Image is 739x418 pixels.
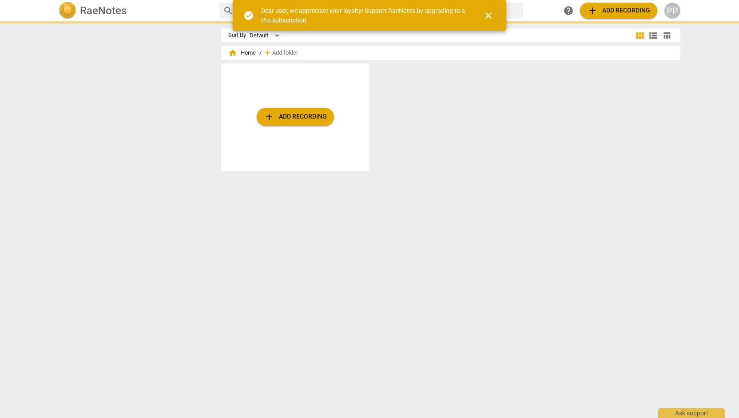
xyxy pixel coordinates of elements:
h2: RaeNotes [80,4,127,17]
button: Table view [660,29,673,42]
span: table_chart [663,31,671,40]
a: Pro subscription [261,16,306,24]
span: / [259,50,262,56]
button: Tile view [633,29,647,42]
img: Logo [59,2,76,20]
span: check_circle [243,10,254,21]
span: Add folder [272,50,298,56]
button: Upload [580,3,657,19]
button: Close [478,5,499,26]
span: view_module [635,30,645,41]
span: Add recording [587,5,650,16]
span: add [587,5,598,16]
button: List view [647,29,660,42]
span: Home [228,48,256,57]
div: Dear user, we appreciate your loyalty! Support RaeNotes by upgrading to a [261,6,467,24]
span: help [563,5,574,16]
span: home [228,48,237,57]
span: Add recording [264,111,327,122]
div: Default [250,28,282,43]
span: close [483,10,494,21]
div: Ask support [658,408,725,418]
a: LogoRaeNotes [59,2,212,20]
span: add [263,48,272,57]
a: Help [560,3,576,19]
span: search [223,5,234,16]
div: Sort By [228,32,246,39]
button: Upload [257,108,334,126]
span: view_list [648,30,659,41]
span: add [264,111,274,122]
button: PP [664,3,680,19]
